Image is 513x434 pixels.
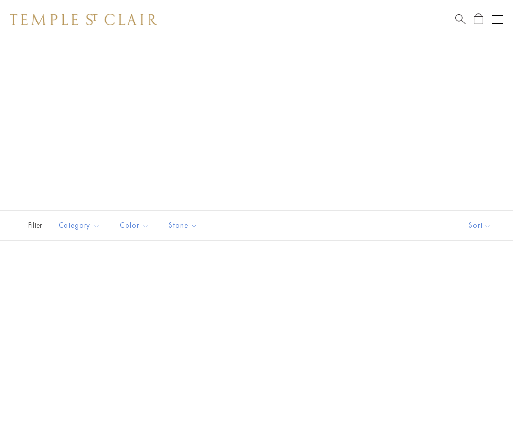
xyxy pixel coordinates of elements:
[10,14,157,25] img: Temple St. Clair
[164,219,205,232] span: Stone
[54,219,107,232] span: Category
[447,211,513,240] button: Show sort by
[455,13,466,25] a: Search
[161,215,205,237] button: Stone
[115,219,156,232] span: Color
[492,14,503,25] button: Open navigation
[51,215,107,237] button: Category
[474,13,483,25] a: Open Shopping Bag
[112,215,156,237] button: Color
